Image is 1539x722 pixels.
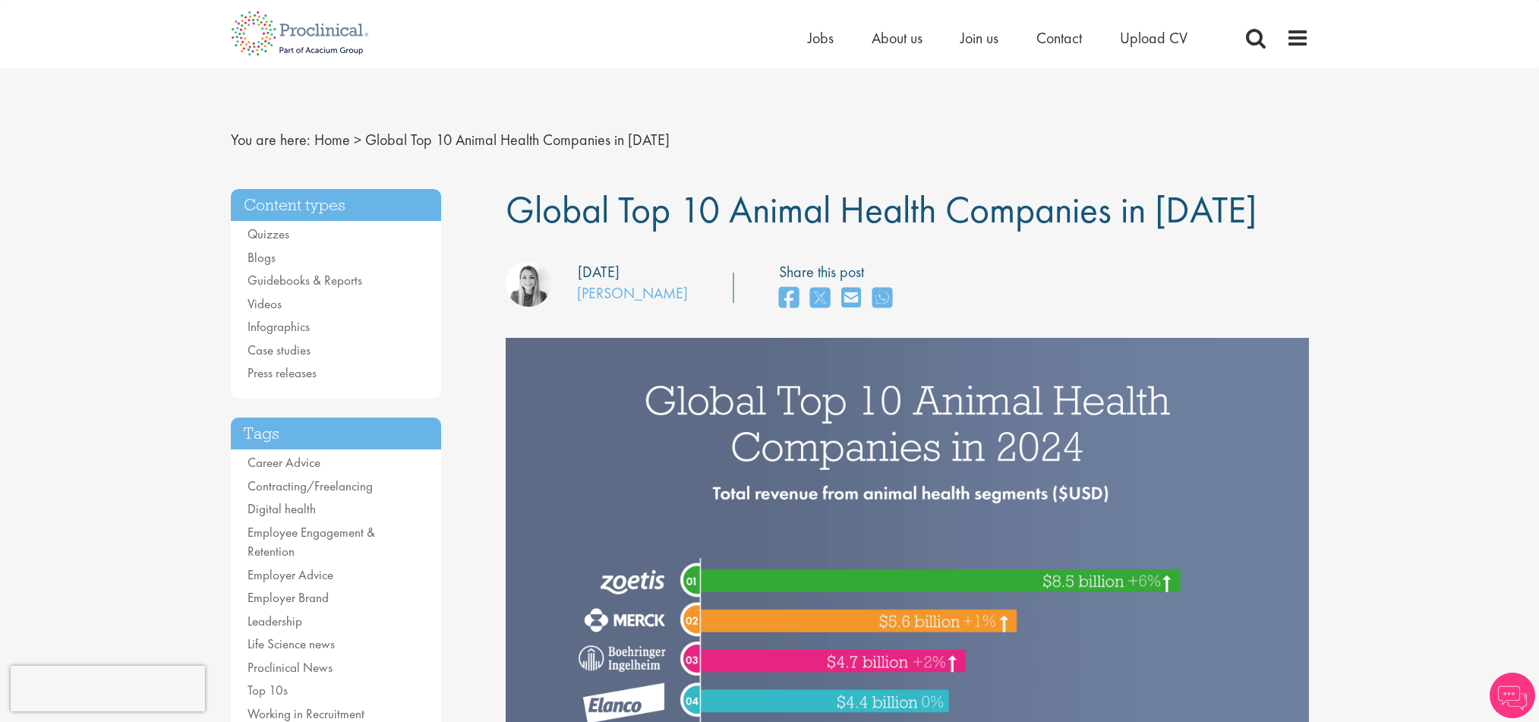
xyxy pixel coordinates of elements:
[314,130,350,150] a: breadcrumb link
[248,318,310,335] a: Infographics
[354,130,361,150] span: >
[248,342,311,358] a: Case studies
[960,28,998,48] a: Join us
[248,589,329,606] a: Employer Brand
[1120,28,1187,48] a: Upload CV
[248,454,320,471] a: Career Advice
[506,185,1257,234] span: Global Top 10 Animal Health Companies in [DATE]
[248,682,288,698] a: Top 10s
[1490,673,1535,718] img: Chatbot
[872,282,892,315] a: share on whats app
[872,28,922,48] a: About us
[248,524,375,560] a: Employee Engagement & Retention
[248,500,316,517] a: Digital health
[841,282,861,315] a: share on email
[248,705,364,722] a: Working in Recruitment
[231,130,311,150] span: You are here:
[810,282,830,315] a: share on twitter
[248,225,289,242] a: Quizzes
[248,478,373,494] a: Contracting/Freelancing
[779,282,799,315] a: share on facebook
[11,666,205,711] iframe: reCAPTCHA
[248,249,276,266] a: Blogs
[365,130,670,150] span: Global Top 10 Animal Health Companies in [DATE]
[248,272,362,288] a: Guidebooks & Reports
[248,295,282,312] a: Videos
[577,283,688,303] a: [PERSON_NAME]
[248,364,317,381] a: Press releases
[248,566,333,583] a: Employer Advice
[248,659,333,676] a: Proclinical News
[248,635,335,652] a: Life Science news
[231,418,442,450] h3: Tags
[1036,28,1082,48] a: Contact
[779,261,900,283] label: Share this post
[578,261,620,283] div: [DATE]
[506,261,551,307] img: Hannah Burke
[231,189,442,222] h3: Content types
[248,613,302,629] a: Leadership
[808,28,834,48] a: Jobs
